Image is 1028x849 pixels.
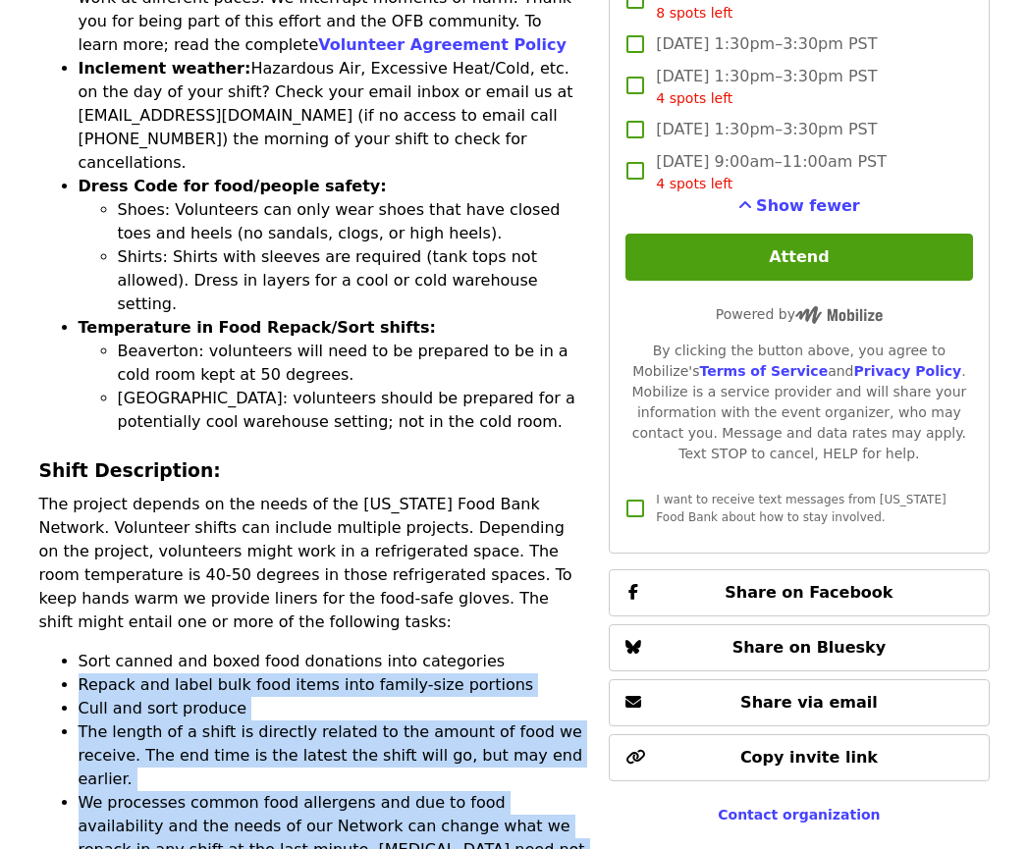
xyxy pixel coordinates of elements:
[656,32,877,56] span: [DATE] 1:30pm–3:30pm PST
[609,569,989,616] button: Share on Facebook
[853,363,961,379] a: Privacy Policy
[609,679,989,726] button: Share via email
[79,59,251,78] strong: Inclement weather:
[79,177,387,195] strong: Dress Code for food/people safety:
[656,90,732,106] span: 4 spots left
[740,693,878,712] span: Share via email
[79,57,586,175] li: Hazardous Air, Excessive Heat/Cold, etc. on the day of your shift? Check your email inbox or emai...
[609,624,989,671] button: Share on Bluesky
[656,176,732,191] span: 4 spots left
[656,118,877,141] span: [DATE] 1:30pm–3:30pm PST
[79,720,586,791] li: The length of a shift is directly related to the amount of food we receive. The end time is the l...
[118,340,586,387] li: Beaverton: volunteers will need to be prepared to be in a cold room kept at 50 degrees.
[656,65,877,109] span: [DATE] 1:30pm–3:30pm PST
[756,196,860,215] span: Show fewer
[718,807,880,822] a: Contact organization
[39,460,221,481] strong: Shift Description:
[318,35,567,54] a: Volunteer Agreement Policy
[79,673,586,697] li: Repack and label bulk food items into family-size portions
[716,306,883,322] span: Powered by
[625,341,972,464] div: By clicking the button above, you agree to Mobilize's and . Mobilize is a service provider and wi...
[79,650,586,673] li: Sort canned and boxed food donations into categories
[795,306,883,324] img: Powered by Mobilize
[79,697,586,720] li: Cull and sort produce
[725,583,893,602] span: Share on Facebook
[656,493,946,524] span: I want to receive text messages from [US_STATE] Food Bank about how to stay involved.
[79,318,436,337] strong: Temperature in Food Repack/Sort shifts:
[118,245,586,316] li: Shirts: Shirts with sleeves are required (tank tops not allowed). Dress in layers for a cool or c...
[656,150,887,194] span: [DATE] 9:00am–11:00am PST
[609,734,989,781] button: Copy invite link
[732,638,887,657] span: Share on Bluesky
[738,194,860,218] button: See more timeslots
[118,387,586,434] li: [GEOGRAPHIC_DATA]: volunteers should be prepared for a potentially cool warehouse setting; not in...
[740,748,878,767] span: Copy invite link
[699,363,828,379] a: Terms of Service
[656,5,732,21] span: 8 spots left
[625,234,972,281] button: Attend
[118,198,586,245] li: Shoes: Volunteers can only wear shoes that have closed toes and heels (no sandals, clogs, or high...
[39,493,586,634] p: The project depends on the needs of the [US_STATE] Food Bank Network. Volunteer shifts can includ...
